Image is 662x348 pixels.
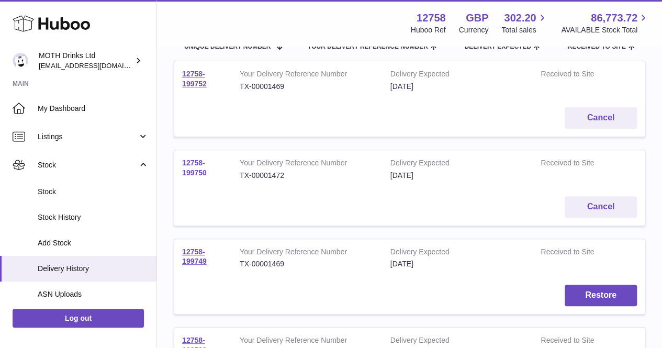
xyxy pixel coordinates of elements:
strong: Received to Site [541,158,610,171]
span: Stock History [38,212,149,222]
strong: Delivery Expected [390,158,525,171]
div: TX-00001469 [240,259,375,269]
strong: Received to Site [541,335,610,348]
strong: Delivery Expected [390,69,525,82]
div: [DATE] [390,82,525,92]
a: 12758-199749 [182,248,207,266]
strong: Received to Site [541,69,610,82]
div: [DATE] [390,259,525,269]
span: Total sales [501,25,548,35]
span: Your Delivery Reference Number [307,43,428,50]
img: orders@mothdrinks.com [13,53,28,69]
div: TX-00001472 [240,171,375,181]
span: 86,773.72 [591,11,637,25]
span: AVAILABLE Stock Total [561,25,649,35]
strong: Delivery Expected [390,247,525,260]
strong: Your Delivery Reference Number [240,158,375,171]
span: ASN Uploads [38,289,149,299]
div: MOTH Drinks Ltd [39,51,133,71]
span: Listings [38,132,138,142]
div: Huboo Ref [411,25,446,35]
div: [DATE] [390,171,525,181]
strong: GBP [466,11,488,25]
div: Currency [459,25,489,35]
button: Restore [565,285,637,306]
span: 302.20 [504,11,536,25]
span: My Dashboard [38,104,149,114]
strong: Received to Site [541,247,610,260]
span: Add Stock [38,238,149,248]
span: [EMAIL_ADDRESS][DOMAIN_NAME] [39,61,154,70]
strong: Your Delivery Reference Number [240,247,375,260]
span: Delivery History [38,264,149,274]
strong: Your Delivery Reference Number [240,335,375,348]
a: 12758-199752 [182,70,207,88]
span: Stock [38,160,138,170]
a: 302.20 Total sales [501,11,548,35]
strong: Your Delivery Reference Number [240,69,375,82]
a: 12758-199750 [182,159,207,177]
span: Stock [38,187,149,197]
button: Cancel [565,107,637,129]
strong: Delivery Expected [390,335,525,348]
a: 86,773.72 AVAILABLE Stock Total [561,11,649,35]
button: Cancel [565,196,637,218]
a: Log out [13,309,144,328]
span: Unique Delivery Number [184,43,271,50]
span: Received to Site [568,43,626,50]
strong: 12758 [417,11,446,25]
div: TX-00001469 [240,82,375,92]
span: Delivery Expected [464,43,531,50]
